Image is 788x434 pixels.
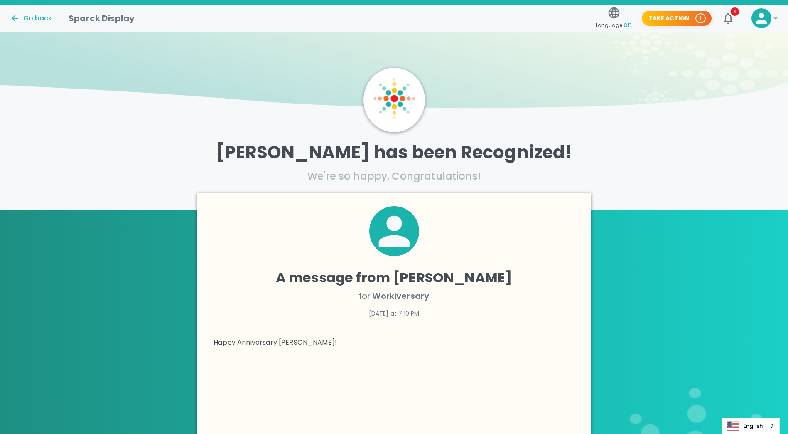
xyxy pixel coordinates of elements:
[214,309,574,318] p: [DATE] at 7:10 PM
[718,8,738,28] button: 4
[372,290,429,302] span: Workiversary
[373,78,415,119] img: Sparck logo
[592,4,635,33] button: Language:en
[731,7,739,16] span: 4
[624,20,632,30] span: en
[69,12,135,25] h1: Sparck Display
[722,418,779,434] a: English
[10,13,52,23] button: Go back
[596,20,632,31] span: Language:
[214,269,574,286] h4: A message from [PERSON_NAME]
[722,418,780,434] aside: Language selected: English
[214,289,574,303] p: for
[214,338,574,348] p: Happy Anniversary [PERSON_NAME]!
[700,14,702,22] p: 1
[722,418,780,434] div: Language
[642,11,712,26] button: Take Action 1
